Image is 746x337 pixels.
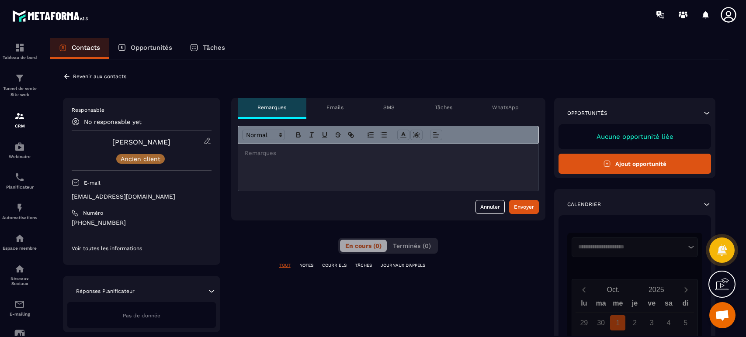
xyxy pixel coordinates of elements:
[435,104,452,111] p: Tâches
[567,110,607,117] p: Opportunités
[355,262,372,268] p: TÂCHES
[14,141,25,152] img: automations
[72,107,212,113] p: Responsable
[14,233,25,244] img: automations
[83,210,103,217] p: Numéro
[109,38,181,59] a: Opportunités
[2,257,37,292] a: social-networksocial-networkRéseaux Sociaux
[509,200,539,214] button: Envoyer
[72,245,212,252] p: Voir toutes les informations
[181,38,234,59] a: Tâches
[14,111,25,121] img: formation
[14,42,25,53] img: formation
[322,262,347,268] p: COURRIELS
[2,124,37,128] p: CRM
[257,104,286,111] p: Remarques
[73,73,126,79] p: Revenir aux contacts
[14,264,25,274] img: social-network
[2,36,37,66] a: formationformationTableau de bord
[388,240,436,252] button: Terminés (0)
[345,242,382,249] span: En cours (0)
[492,104,519,111] p: WhatsApp
[14,299,25,309] img: email
[279,262,291,268] p: TOUT
[76,288,135,295] p: Réponses Planificateur
[383,104,395,111] p: SMS
[203,44,225,52] p: Tâches
[72,219,212,227] p: [PHONE_NUMBER]
[475,200,505,214] button: Annuler
[299,262,313,268] p: NOTES
[514,203,534,211] div: Envoyer
[72,193,212,201] p: [EMAIL_ADDRESS][DOMAIN_NAME]
[2,312,37,316] p: E-mailing
[84,118,142,125] p: No responsable yet
[72,44,100,52] p: Contacts
[2,135,37,165] a: automationsautomationsWebinaire
[131,44,172,52] p: Opportunités
[340,240,387,252] button: En cours (0)
[123,313,160,319] span: Pas de donnée
[2,227,37,257] a: automationsautomationsEspace membre
[393,242,431,249] span: Terminés (0)
[121,156,160,162] p: Ancien client
[2,215,37,220] p: Automatisations
[559,154,711,174] button: Ajout opportunité
[2,55,37,60] p: Tableau de bord
[12,8,91,24] img: logo
[2,276,37,286] p: Réseaux Sociaux
[2,154,37,159] p: Webinaire
[112,138,170,146] a: [PERSON_NAME]
[2,104,37,135] a: formationformationCRM
[2,292,37,323] a: emailemailE-mailing
[2,86,37,98] p: Tunnel de vente Site web
[2,185,37,189] p: Planificateur
[381,262,425,268] p: JOURNAUX D'APPELS
[2,196,37,227] a: automationsautomationsAutomatisations
[709,302,736,328] div: Ouvrir le chat
[14,172,25,182] img: scheduler
[2,246,37,251] p: Espace membre
[50,38,109,59] a: Contacts
[14,73,25,83] img: formation
[14,203,25,213] img: automations
[567,133,702,141] p: Aucune opportunité liée
[2,66,37,104] a: formationformationTunnel de vente Site web
[567,201,601,208] p: Calendrier
[84,179,101,186] p: E-mail
[2,165,37,196] a: schedulerschedulerPlanificateur
[326,104,344,111] p: Emails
